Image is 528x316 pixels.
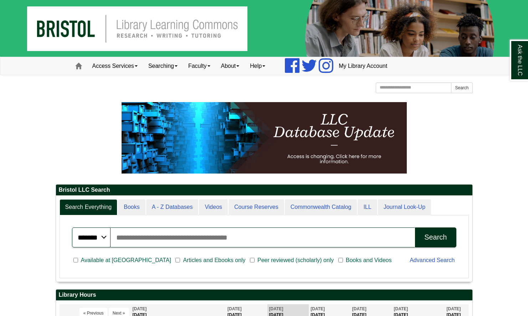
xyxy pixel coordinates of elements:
[378,199,431,215] a: Journal Look-Up
[227,306,242,311] span: [DATE]
[338,257,343,264] input: Books and Videos
[73,257,78,264] input: Available at [GEOGRAPHIC_DATA]
[451,82,472,93] button: Search
[60,199,118,215] a: Search Everything
[56,290,472,301] h2: Library Hours
[410,257,455,263] a: Advanced Search
[424,233,447,241] div: Search
[285,199,357,215] a: Commonwealth Catalog
[143,57,183,75] a: Searching
[183,57,216,75] a: Faculty
[358,199,377,215] a: ILL
[415,227,456,247] button: Search
[146,199,199,215] a: A - Z Databases
[78,256,174,265] span: Available at [GEOGRAPHIC_DATA]
[199,199,228,215] a: Videos
[245,57,271,75] a: Help
[118,199,145,215] a: Books
[216,57,245,75] a: About
[133,306,147,311] span: [DATE]
[269,306,283,311] span: [DATE]
[352,306,366,311] span: [DATE]
[333,57,393,75] a: My Library Account
[175,257,180,264] input: Articles and Ebooks only
[229,199,284,215] a: Course Reserves
[255,256,337,265] span: Peer reviewed (scholarly) only
[394,306,408,311] span: [DATE]
[250,257,255,264] input: Peer reviewed (scholarly) only
[180,256,248,265] span: Articles and Ebooks only
[311,306,325,311] span: [DATE]
[447,306,461,311] span: [DATE]
[56,185,472,196] h2: Bristol LLC Search
[122,102,407,174] img: HTML tutorial
[343,256,395,265] span: Books and Videos
[87,57,143,75] a: Access Services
